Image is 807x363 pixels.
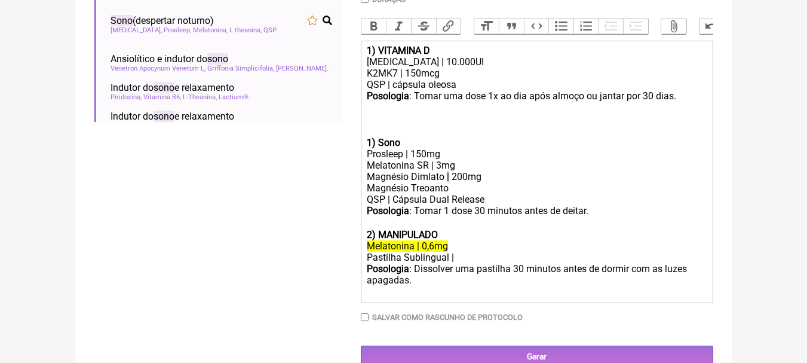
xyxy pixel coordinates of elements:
span: Indutor do e relaxamento [111,82,234,93]
span: Indutor do e relaxamento [111,111,234,122]
div: : Dissolver uma pastilha 30 minutos antes de dormir com as luzes apagadas. ㅤ [367,263,706,298]
button: Increase Level [623,19,648,34]
button: Italic [386,19,411,34]
span: L-Theanina [183,93,217,101]
span: sono [154,82,174,93]
button: Code [524,19,549,34]
span: [MEDICAL_DATA] [111,26,162,34]
button: Bullets [548,19,573,34]
label: Salvar como rascunho de Protocolo [372,313,523,322]
button: Quote [499,19,524,34]
button: Bold [361,19,386,34]
strong: Posologia [367,263,409,274]
div: [MEDICAL_DATA] | 10.000UI [367,56,706,68]
span: sono [154,111,174,122]
span: L theanina [229,26,262,34]
span: Griffonia Simplicifolia [207,65,274,72]
span: Venetron Apocynum Venetum L [111,65,205,72]
span: Prosleep [164,26,191,34]
span: Melatonina [193,26,228,34]
span: QSP [263,26,277,34]
button: Heading [474,19,499,34]
strong: 1) VITAMINA D [367,45,430,56]
button: Numbers [573,19,599,34]
span: (despertar noturno) [111,15,214,26]
button: Decrease Level [598,19,623,34]
button: Attach Files [661,19,686,34]
button: Strikethrough [411,19,436,34]
strong: Posologia [367,90,409,102]
span: Sono [111,15,133,26]
div: QSP | cápsula oleosa [367,79,706,90]
button: Link [436,19,461,34]
span: Ansiolítico e indutor do [111,53,228,65]
div: Magnésio Dimlato | 200mg [367,171,706,182]
strong: Posologia [367,205,409,216]
div: : Tomar uma dose 1x ao dia após almoço ou jantar por 30 dias. ㅤ [367,90,706,114]
span: Piridoxina, Vitamina B6 [111,93,181,101]
button: Undo [699,19,725,34]
div: Melatonina SR | 3mg [367,160,706,171]
div: K2MK7 | 150mcg [367,68,706,79]
div: Prosleep | 150mg [367,137,706,160]
span: sono [207,53,228,65]
strong: 2) MANIPULADO [367,229,438,240]
del: Melatonina | 0,6mg [367,240,448,252]
span: [PERSON_NAME] [276,65,329,72]
div: : Tomar 1 dose 30 minutos antes de deitar. ㅤ [367,205,706,229]
strong: 1) Sono [367,137,400,148]
div: Pastilha Sublingual | [367,252,706,263]
div: Magnésio Treoanto QSP | Cápsula Dual Release [367,182,706,205]
span: Lactium® [219,93,250,101]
